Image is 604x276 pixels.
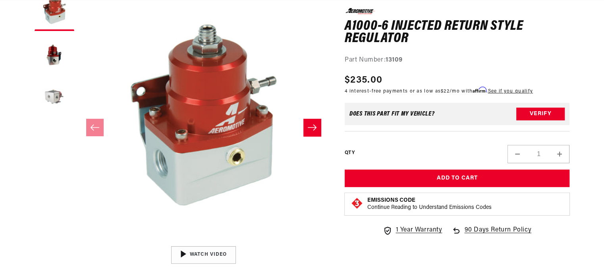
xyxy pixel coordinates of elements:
[441,89,450,94] span: $22
[345,55,570,65] div: Part Number:
[345,170,570,187] button: Add to Cart
[345,149,355,156] label: QTY
[383,225,442,235] a: 1 Year Warranty
[367,197,415,203] strong: Emissions Code
[367,204,492,211] p: Continue Reading to Understand Emissions Codes
[345,87,533,95] p: 4 interest-free payments or as low as /mo with .
[303,119,321,136] button: Slide right
[464,225,531,243] span: 90 Days Return Policy
[452,225,531,243] a: 90 Days Return Policy
[516,108,565,120] button: Verify
[345,20,570,45] h1: A1000-6 Injected return style Regulator
[86,119,104,136] button: Slide left
[35,35,74,75] button: Load image 2 in gallery view
[396,225,442,235] span: 1 Year Warranty
[386,56,402,63] strong: 13109
[488,89,533,94] a: See if you qualify - Learn more about Affirm Financing (opens in modal)
[349,111,435,117] div: Does This part fit My vehicle?
[345,73,382,87] span: $235.00
[473,87,486,93] span: Affirm
[351,197,363,210] img: Emissions code
[367,197,492,211] button: Emissions CodeContinue Reading to Understand Emissions Codes
[35,79,74,118] button: Load image 3 in gallery view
